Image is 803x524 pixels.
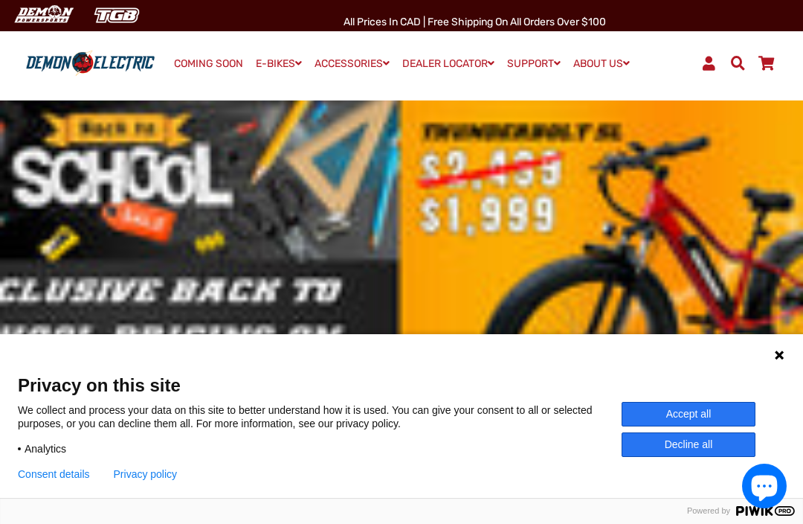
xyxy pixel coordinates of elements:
span: Analytics [25,442,66,456]
button: Accept all [622,402,755,426]
img: Demon Electric [7,3,79,28]
a: COMING SOON [169,54,248,74]
a: DEALER LOCATOR [397,53,500,74]
inbox-online-store-chat: Shopify online store chat [738,464,791,512]
img: TGB Canada [86,3,147,28]
a: Privacy policy [114,468,178,480]
a: ABOUT US [568,53,635,74]
span: All Prices in CAD | Free shipping on all orders over $100 [344,16,606,28]
p: We collect and process your data on this site to better understand how it is used. You can give y... [18,403,622,430]
a: E-BIKES [251,53,307,74]
button: Decline all [622,432,755,457]
a: SUPPORT [502,53,566,74]
img: Demon Electric logo [22,50,158,77]
button: Consent details [18,468,90,480]
span: Powered by [681,506,736,516]
span: Privacy on this site [18,374,785,396]
a: ACCESSORIES [309,53,395,74]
